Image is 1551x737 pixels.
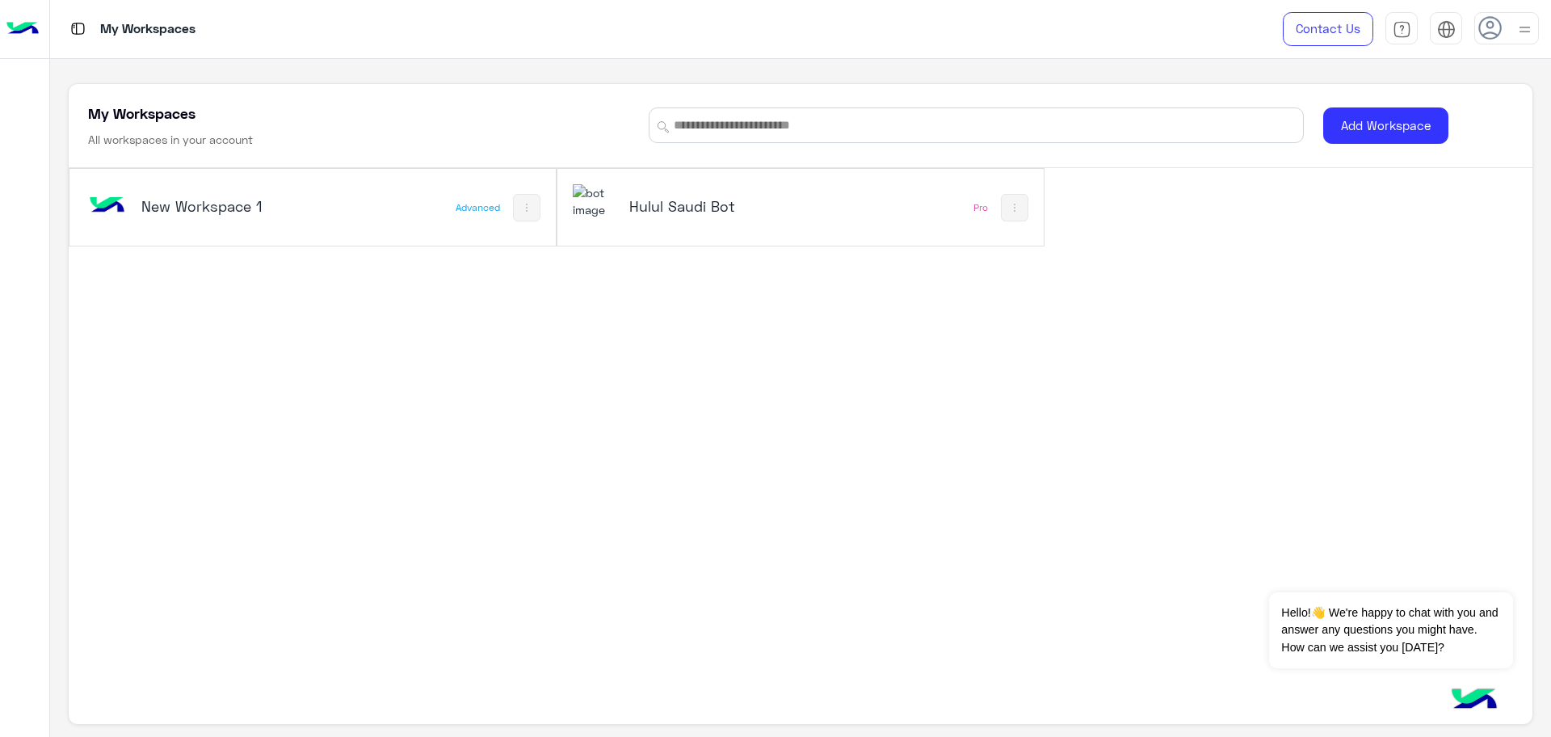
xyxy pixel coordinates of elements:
[1385,12,1418,46] a: tab
[68,19,88,39] img: tab
[629,196,793,216] h5: Hulul Saudi Bot
[100,19,195,40] p: My Workspaces
[141,196,305,216] h5: New Workspace 1
[973,201,988,214] div: Pro
[1323,107,1448,144] button: Add Workspace
[85,184,128,228] img: bot image
[573,184,616,219] img: 114004088273201
[1283,12,1373,46] a: Contact Us
[1446,672,1503,729] img: hulul-logo.png
[1269,592,1512,668] span: Hello!👋 We're happy to chat with you and answer any questions you might have. How can we assist y...
[88,132,253,148] h6: All workspaces in your account
[6,12,39,46] img: Logo
[456,201,500,214] div: Advanced
[1393,20,1411,39] img: tab
[1515,19,1535,40] img: profile
[1437,20,1456,39] img: tab
[88,103,195,123] h5: My Workspaces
